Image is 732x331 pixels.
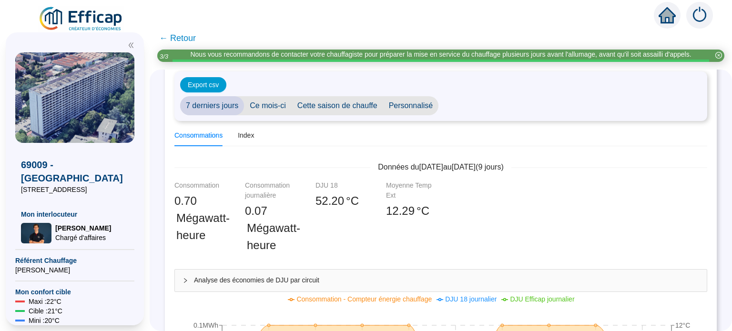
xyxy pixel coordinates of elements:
[386,181,434,201] div: Moyenne Temp Ext
[176,210,230,244] span: Mégawatt-heure
[238,130,254,140] div: Index
[38,6,124,32] img: efficap energie logo
[245,204,251,217] span: 0
[247,220,300,254] span: Mégawatt-heure
[159,31,196,45] span: ← Retour
[128,42,134,49] span: double-left
[417,202,429,220] span: °C
[181,194,196,207] span: .70
[328,194,344,207] span: .20
[315,181,363,191] div: DJU 18
[15,265,134,275] span: [PERSON_NAME]
[510,295,574,303] span: DJU Efficap journalier
[194,275,699,285] span: Analyse des économies de DJU par circuit
[188,80,219,90] span: Export csv
[21,185,129,194] span: [STREET_ADDRESS]
[251,204,267,217] span: .07
[29,316,60,325] span: Mini : 20 °C
[245,181,293,201] div: Consommation journalière
[21,158,129,185] span: 69009 - [GEOGRAPHIC_DATA]
[183,278,188,283] span: collapsed
[55,233,111,242] span: Chargé d'affaires
[383,96,439,115] span: Personnalisé
[160,53,168,60] i: 3 / 3
[386,204,399,217] span: 12
[29,297,61,306] span: Maxi : 22 °C
[399,204,415,217] span: .29
[244,96,292,115] span: Ce mois-ci
[715,52,722,59] span: close-circle
[174,130,223,140] div: Consommations
[445,295,497,303] span: DJU 18 journalier
[174,194,181,207] span: 0
[675,321,690,329] tspan: 12°C
[296,295,432,303] span: Consommation - Compteur énergie chauffage
[315,194,328,207] span: 52
[21,210,129,219] span: Mon interlocuteur
[21,223,51,243] img: Chargé d'affaires
[292,96,383,115] span: Cette saison de chauffe
[190,50,691,60] div: Nous vous recommandons de contacter votre chauffagiste pour préparer la mise en service du chauff...
[193,321,218,329] tspan: 0.1MWh
[346,192,359,210] span: °C
[686,2,713,29] img: alerts
[15,287,134,297] span: Mon confort cible
[15,256,134,265] span: Référent Chauffage
[659,7,676,24] span: home
[370,161,511,173] span: Données du [DATE] au [DATE] ( 9 jours)
[29,306,62,316] span: Cible : 21 °C
[55,223,111,233] span: [PERSON_NAME]
[175,270,707,291] div: Analyse des économies de DJU par circuit
[180,77,226,92] button: Export csv
[180,96,244,115] span: 7 derniers jours
[174,181,222,191] div: Consommation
